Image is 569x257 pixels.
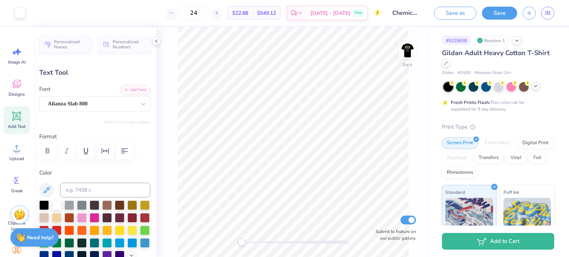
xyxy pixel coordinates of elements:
[445,198,493,235] img: Standard
[9,91,25,97] span: Designs
[442,48,550,57] span: Gildan Adult Heavy Cotton T-Shirt
[442,138,478,149] div: Screen Print
[445,188,465,196] span: Standard
[451,99,490,105] strong: Fresh Prints Flash:
[442,233,554,250] button: Add to Cart
[451,99,542,112] div: This color can be expedited for 5 day delivery.
[39,85,50,94] label: Font
[60,183,150,197] input: e.g. 7428 c
[179,6,208,20] input: – –
[403,61,412,68] div: Back
[482,7,517,20] button: Save
[442,36,471,45] div: # 522583B
[387,6,423,20] input: Untitled Design
[506,152,526,163] div: Vinyl
[475,70,512,76] span: Minimum Order: 24 +
[474,152,503,163] div: Transfers
[8,59,26,65] span: Image AI
[4,220,29,232] span: Clipart & logos
[442,152,472,163] div: Applique
[480,138,515,149] div: Embroidery
[39,36,91,53] button: Personalized Names
[310,9,350,17] span: [DATE] - [DATE]
[442,123,554,131] div: Print Type
[372,228,416,241] label: Submit to feature on our public gallery.
[238,239,245,246] div: Accessibility label
[39,68,150,78] div: Text Tool
[475,36,509,45] div: Revision 1
[39,132,150,141] label: Format
[529,152,546,163] div: Foil
[442,70,454,76] span: Gildan
[503,188,519,196] span: Puff Ink
[104,119,150,125] button: Switch to Greek Letters
[27,234,54,241] strong: Need help?
[545,9,550,17] span: JB
[457,70,471,76] span: # G500
[8,124,26,129] span: Add Text
[442,167,478,178] div: Rhinestones
[355,10,362,16] span: Free
[503,198,551,235] img: Puff Ink
[9,156,24,162] span: Upload
[232,9,248,17] span: $22.88
[434,7,476,20] button: Save as
[98,36,150,53] button: Personalized Numbers
[11,188,23,194] span: Greek
[400,43,415,58] img: Back
[257,9,276,17] span: $549.12
[541,7,554,20] a: JB
[518,138,553,149] div: Digital Print
[54,39,87,50] span: Personalized Names
[120,85,150,95] button: Add Font
[39,169,150,177] label: Color
[113,39,146,50] span: Personalized Numbers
